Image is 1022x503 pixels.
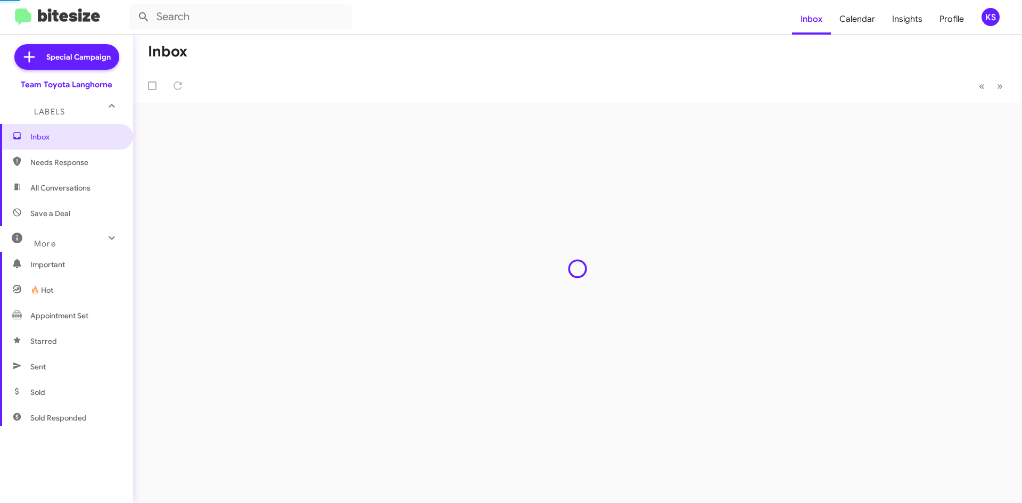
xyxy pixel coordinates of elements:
[30,413,87,423] span: Sold Responded
[148,43,187,60] h1: Inbox
[30,361,46,372] span: Sent
[30,336,57,347] span: Starred
[997,79,1003,93] span: »
[884,4,931,35] a: Insights
[30,285,53,295] span: 🔥 Hot
[831,4,884,35] a: Calendar
[30,208,70,219] span: Save a Deal
[30,310,88,321] span: Appointment Set
[34,107,65,117] span: Labels
[991,75,1009,97] button: Next
[34,239,56,249] span: More
[30,183,90,193] span: All Conversations
[973,75,1009,97] nav: Page navigation example
[792,4,831,35] a: Inbox
[30,157,121,168] span: Needs Response
[21,79,112,90] div: Team Toyota Langhorne
[979,79,985,93] span: «
[30,259,121,270] span: Important
[46,52,111,62] span: Special Campaign
[931,4,972,35] a: Profile
[972,8,1010,26] button: KS
[972,75,991,97] button: Previous
[30,131,121,142] span: Inbox
[982,8,1000,26] div: KS
[14,44,119,70] a: Special Campaign
[30,387,45,398] span: Sold
[129,4,352,30] input: Search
